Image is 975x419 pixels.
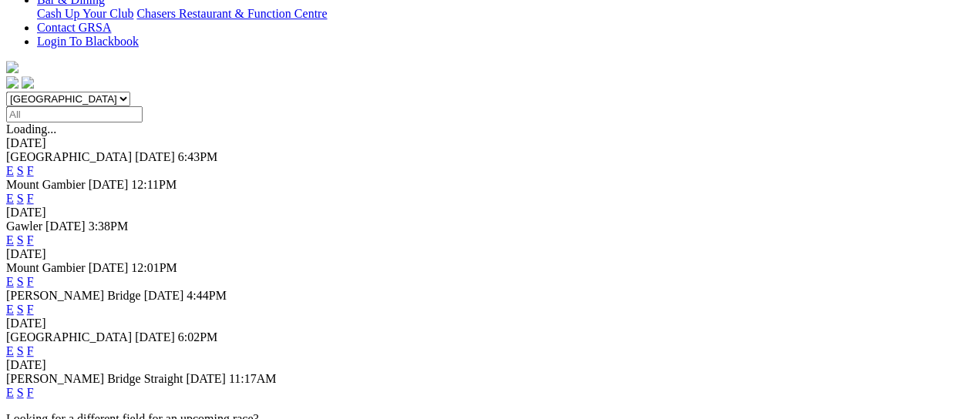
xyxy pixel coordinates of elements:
a: Cash Up Your Club [37,7,133,20]
a: S [17,164,24,177]
a: Contact GRSA [37,21,111,34]
span: 12:11PM [131,178,177,191]
a: E [6,192,14,205]
a: E [6,233,14,246]
img: twitter.svg [22,76,34,89]
span: [PERSON_NAME] Bridge [6,289,141,302]
span: Mount Gambier [6,261,86,274]
a: S [17,275,24,288]
span: [GEOGRAPHIC_DATA] [6,330,132,344]
a: F [27,344,34,357]
span: [DATE] [135,150,175,163]
img: logo-grsa-white.png [6,61,18,73]
a: F [27,386,34,399]
span: [PERSON_NAME] Bridge Straight [6,372,183,385]
div: [DATE] [6,358,969,372]
div: [DATE] [6,317,969,330]
a: F [27,303,34,316]
span: 11:17AM [229,372,277,385]
a: S [17,303,24,316]
span: [DATE] [89,261,129,274]
a: E [6,344,14,357]
a: S [17,344,24,357]
span: [GEOGRAPHIC_DATA] [6,150,132,163]
span: 6:02PM [178,330,218,344]
input: Select date [6,106,143,122]
span: Gawler [6,220,42,233]
a: S [17,233,24,246]
a: F [27,192,34,205]
div: [DATE] [6,206,969,220]
span: 4:44PM [187,289,227,302]
img: facebook.svg [6,76,18,89]
a: F [27,164,34,177]
a: E [6,303,14,316]
span: 6:43PM [178,150,218,163]
span: [DATE] [186,372,226,385]
a: Chasers Restaurant & Function Centre [136,7,327,20]
div: [DATE] [6,136,969,150]
div: [DATE] [6,247,969,261]
div: Bar & Dining [37,7,969,21]
span: [DATE] [144,289,184,302]
a: S [17,192,24,205]
span: 12:01PM [131,261,177,274]
a: E [6,275,14,288]
a: E [6,164,14,177]
span: [DATE] [45,220,86,233]
span: [DATE] [89,178,129,191]
span: Mount Gambier [6,178,86,191]
span: Loading... [6,122,56,136]
a: S [17,386,24,399]
span: [DATE] [135,330,175,344]
a: F [27,233,34,246]
a: F [27,275,34,288]
a: E [6,386,14,399]
a: Login To Blackbook [37,35,139,48]
span: 3:38PM [89,220,129,233]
